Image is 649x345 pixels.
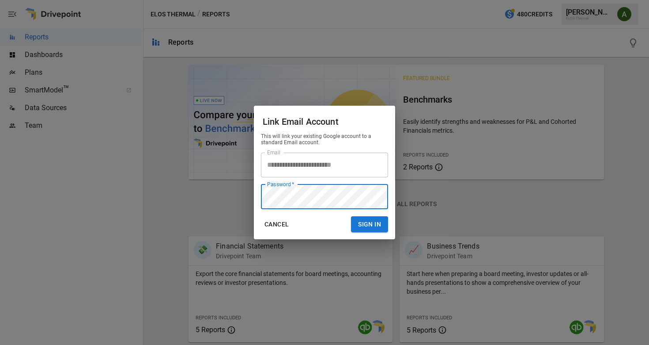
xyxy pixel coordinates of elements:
label: Email [267,149,281,156]
button: Cancel [261,216,292,233]
h2: Link Email Account [254,106,395,133]
button: Sign In [351,216,388,233]
label: Password [267,180,294,188]
div: This will link your existing Google account to a standard Email account. [261,133,388,146]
